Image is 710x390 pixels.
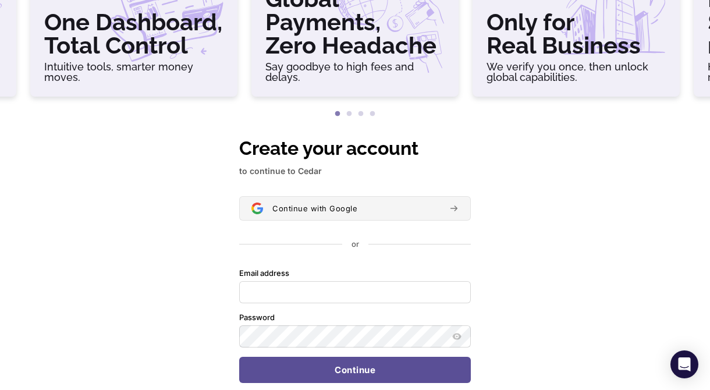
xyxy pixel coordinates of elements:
label: Password [239,313,275,323]
label: Email address [239,268,289,279]
button: Show password [450,329,464,343]
button: Continue [239,357,471,384]
p: or [352,239,359,250]
h3: One Dashboard, Total Control [44,10,223,57]
img: Sign in with Google [251,203,263,214]
button: Sign in with GoogleContinue with Google [239,196,471,221]
h6: Say goodbye to high fees and delays. [265,62,445,83]
h3: Only for Real Business [487,10,666,57]
h6: Intuitive tools, smarter money moves. [44,62,223,83]
button: 1 [332,108,343,120]
button: 3 [355,108,367,120]
button: 4 [367,108,378,120]
h6: We verify you once, then unlock global capabilities. [487,62,666,83]
span: Continue with Google [272,204,357,213]
h1: Create your account [239,134,471,162]
button: 2 [343,108,355,120]
div: Open Intercom Messenger [670,350,698,378]
p: to continue to Cedar [239,165,471,178]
